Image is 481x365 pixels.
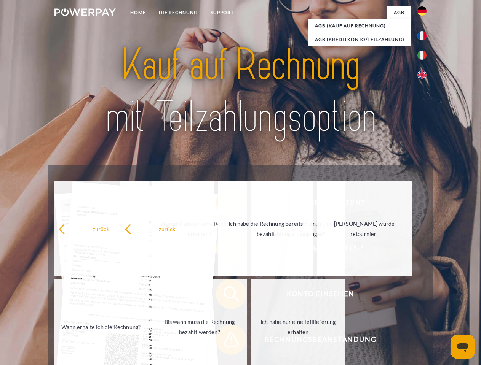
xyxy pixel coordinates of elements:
[125,224,210,234] div: zurück
[451,335,475,359] iframe: Schaltfläche zum Öffnen des Messaging-Fensters
[308,33,411,46] a: AGB (Kreditkonto/Teilzahlung)
[58,224,144,234] div: zurück
[255,317,341,337] div: Ich habe nur eine Teillieferung erhalten
[152,6,204,19] a: DIE RECHNUNG
[124,6,152,19] a: Home
[417,70,427,79] img: en
[157,317,243,337] div: Bis wann muss die Rechnung bezahlt werden?
[387,6,411,19] a: agb
[58,322,144,332] div: Wann erhalte ich die Rechnung?
[54,8,116,16] img: logo-powerpay-white.svg
[308,19,411,33] a: AGB (Kauf auf Rechnung)
[204,6,240,19] a: SUPPORT
[417,6,427,16] img: de
[417,31,427,40] img: fr
[321,219,407,239] div: [PERSON_NAME] wurde retourniert
[223,219,308,239] div: Ich habe die Rechnung bereits bezahlt
[417,51,427,60] img: it
[73,36,408,146] img: title-powerpay_de.svg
